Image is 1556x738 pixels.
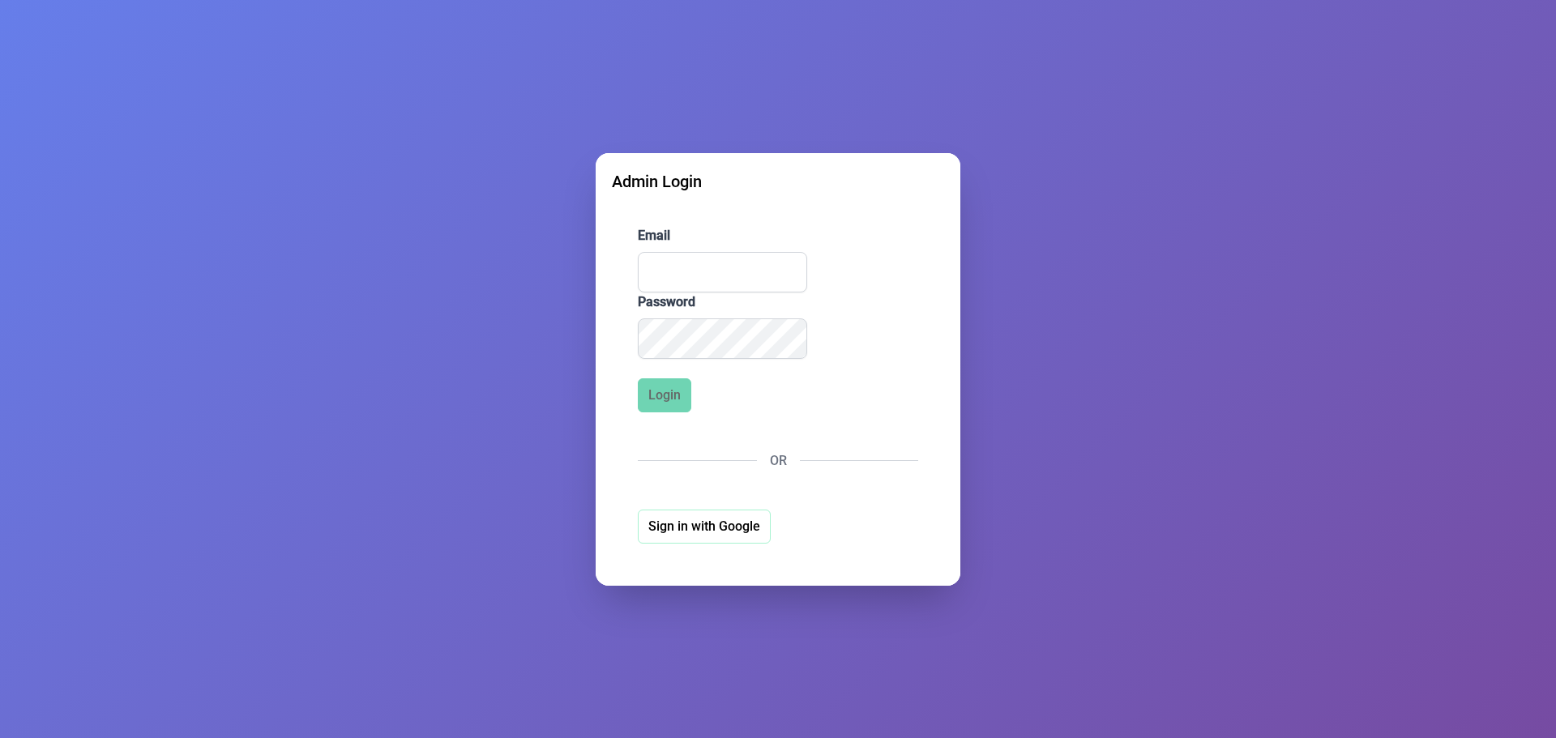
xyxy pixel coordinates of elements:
[638,226,918,245] label: Email
[648,386,681,405] span: Login
[638,378,691,412] button: Login
[648,517,760,536] span: Sign in with Google
[638,292,918,312] label: Password
[638,510,771,544] button: Sign in with Google
[612,169,944,194] div: Admin Login
[638,451,918,471] div: OR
